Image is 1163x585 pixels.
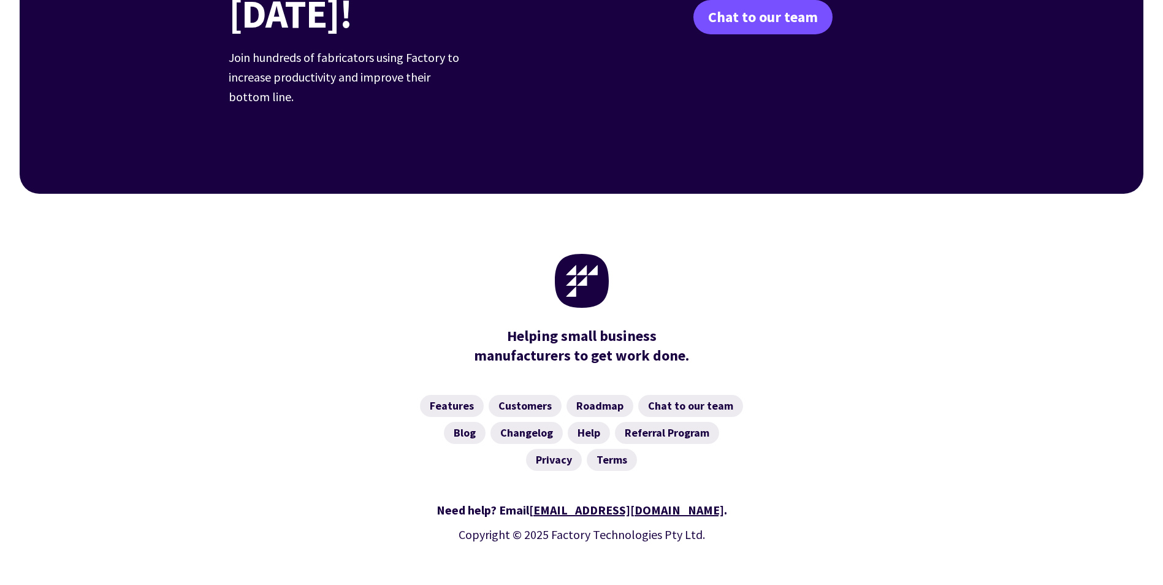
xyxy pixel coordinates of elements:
[638,395,743,417] a: Chat to our team
[529,502,724,518] a: [EMAIL_ADDRESS][DOMAIN_NAME]
[526,449,582,471] a: Privacy
[490,422,563,444] a: Changelog
[420,395,484,417] a: Features
[229,525,935,545] p: Copyright © 2025 Factory Technologies Pty Ltd.
[566,395,633,417] a: Roadmap
[507,326,657,346] mark: Helping small business
[229,395,935,471] nav: Footer Navigation
[959,453,1163,585] iframe: Chat Widget
[615,422,719,444] a: Referral Program
[587,449,637,471] a: Terms
[568,422,610,444] a: Help
[444,422,486,444] a: Blog
[229,48,468,107] p: Join hundreds of fabricators using Factory to increase productivity and improve their bottom line.
[229,500,935,520] div: Need help? Email .
[468,326,695,365] div: manufacturers to get work done.
[489,395,562,417] a: Customers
